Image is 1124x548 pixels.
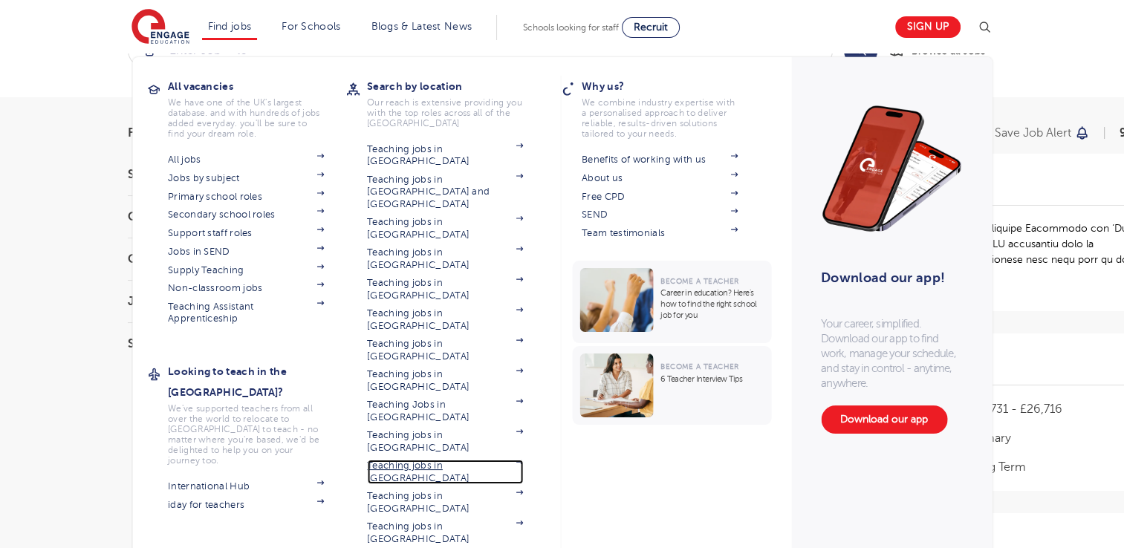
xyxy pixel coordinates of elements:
p: We have one of the UK's largest database. and with hundreds of jobs added everyday. you'll be sur... [168,97,324,139]
a: All jobs [168,154,324,166]
a: SEND [582,209,738,221]
p: Career in education? Here’s how to find the right school job for you [660,287,764,321]
h3: Why us? [582,76,760,97]
p: Our reach is extensive providing you with the top roles across all of the [GEOGRAPHIC_DATA] [367,97,523,128]
h3: Start Date [128,169,291,180]
button: Save job alert [995,127,1091,139]
span: Become a Teacher [660,277,738,285]
h3: Search by location [367,76,545,97]
a: Teaching jobs in [GEOGRAPHIC_DATA] [367,429,523,454]
span: Recruit [634,22,668,33]
a: Teaching jobs in [GEOGRAPHIC_DATA] [367,490,523,515]
a: Recruit [622,17,680,38]
a: Supply Teaching [168,264,324,276]
a: Support staff roles [168,227,324,239]
a: Teaching jobs in [GEOGRAPHIC_DATA] [367,521,523,545]
a: Teaching Assistant Apprenticeship [168,301,324,325]
img: Engage Education [131,9,189,46]
a: Sign up [895,16,961,38]
h3: Sector [128,338,291,350]
a: Primary school roles [168,191,324,203]
a: Jobs by subject [168,172,324,184]
h3: City [128,253,291,265]
a: Non-classroom jobs [168,282,324,294]
a: International Hub [168,480,324,492]
a: Teaching jobs in [GEOGRAPHIC_DATA] [367,460,523,484]
a: Become a Teacher6 Teacher Interview Tips [572,346,775,425]
a: Search by locationOur reach is extensive providing you with the top roles across all of the [GEOG... [367,76,545,128]
h3: County [128,211,291,223]
a: Teaching jobs in [GEOGRAPHIC_DATA] [367,368,523,393]
a: Blogs & Latest News [371,21,472,32]
a: Find jobs [208,21,252,32]
a: Looking to teach in the [GEOGRAPHIC_DATA]?We've supported teachers from all over the world to rel... [168,361,346,466]
a: Teaching jobs in [GEOGRAPHIC_DATA] [367,338,523,362]
a: Teaching jobs in [GEOGRAPHIC_DATA] [367,307,523,332]
h3: Job Type [128,296,291,307]
h3: Download our app! [821,261,955,294]
span: Schools looking for staff [523,22,619,33]
p: We combine industry expertise with a personalised approach to deliver reliable, results-driven so... [582,97,738,139]
span: Become a Teacher [660,362,738,371]
a: About us [582,172,738,184]
a: iday for teachers [168,499,324,511]
p: 6 Teacher Interview Tips [660,374,764,385]
h3: Looking to teach in the [GEOGRAPHIC_DATA]? [168,361,346,402]
p: We've supported teachers from all over the world to relocate to [GEOGRAPHIC_DATA] to teach - no m... [168,403,324,466]
a: Why us?We combine industry expertise with a personalised approach to deliver reliable, results-dr... [582,76,760,139]
a: Teaching jobs in [GEOGRAPHIC_DATA] [367,277,523,301]
a: Teaching jobs in [GEOGRAPHIC_DATA] and [GEOGRAPHIC_DATA] [367,174,523,210]
a: Secondary school roles [168,209,324,221]
a: Teaching jobs in [GEOGRAPHIC_DATA] [367,216,523,241]
p: Save job alert [995,127,1071,139]
a: Teaching jobs in [GEOGRAPHIC_DATA] [367,143,523,168]
a: Download our app [821,405,947,434]
a: All vacanciesWe have one of the UK's largest database. and with hundreds of jobs added everyday. ... [168,76,346,139]
h3: All vacancies [168,76,346,97]
a: Team testimonials [582,227,738,239]
a: Teaching jobs in [GEOGRAPHIC_DATA] [367,247,523,271]
a: Jobs in SEND [168,246,324,258]
span: Filters [128,127,172,139]
a: Teaching Jobs in [GEOGRAPHIC_DATA] [367,399,523,423]
a: Benefits of working with us [582,154,738,166]
a: For Schools [282,21,340,32]
p: Your career, simplified. Download our app to find work, manage your schedule, and stay in control... [821,316,962,391]
a: Become a TeacherCareer in education? Here’s how to find the right school job for you [572,261,775,343]
a: Free CPD [582,191,738,203]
